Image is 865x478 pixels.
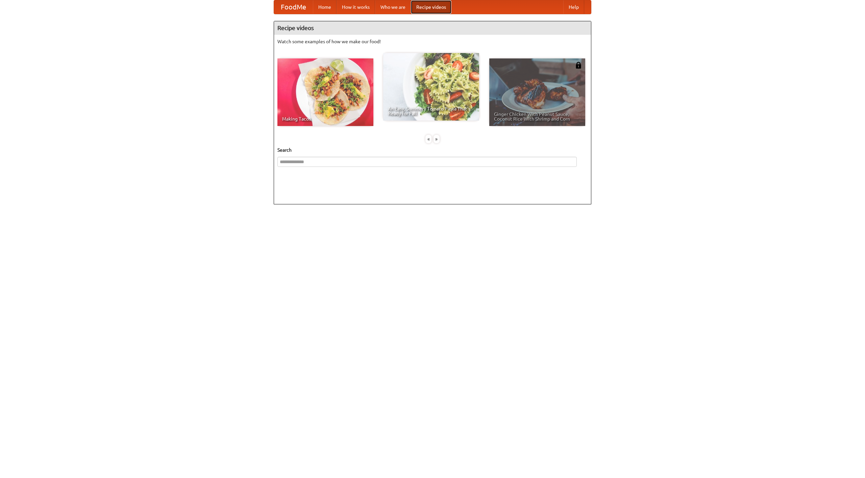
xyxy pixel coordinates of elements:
a: FoodMe [274,0,313,14]
span: Making Tacos [282,117,369,121]
div: « [425,135,431,143]
a: Recipe videos [411,0,451,14]
a: Making Tacos [277,58,373,126]
a: An Easy, Summery Tomato Pasta That's Ready for Fall [383,53,479,121]
a: Who we are [375,0,411,14]
a: Help [563,0,584,14]
span: An Easy, Summery Tomato Pasta That's Ready for Fall [388,106,474,116]
h5: Search [277,147,588,153]
p: Watch some examples of how we make our food! [277,38,588,45]
h4: Recipe videos [274,21,591,35]
div: » [434,135,440,143]
a: Home [313,0,337,14]
img: 483408.png [575,62,582,69]
a: How it works [337,0,375,14]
